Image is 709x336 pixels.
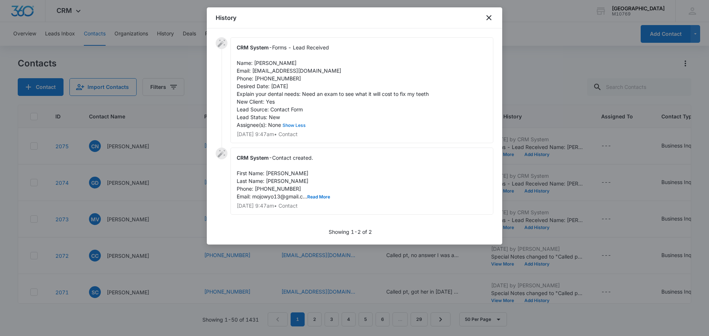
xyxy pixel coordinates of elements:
[237,155,330,200] span: Contact created. First Name: [PERSON_NAME] Last Name: [PERSON_NAME] Phone: [PHONE_NUMBER] Email: ...
[216,13,236,22] h1: History
[329,228,372,236] p: Showing 1-2 of 2
[237,203,487,208] p: [DATE] 9:47am • Contact
[237,132,487,137] p: [DATE] 9:47am • Contact
[230,148,493,215] div: -
[230,37,493,143] div: -
[281,123,307,128] button: Show Less
[484,13,493,22] button: close
[237,44,269,51] span: CRM System
[237,44,429,128] span: Forms - Lead Received Name: [PERSON_NAME] Email: [EMAIL_ADDRESS][DOMAIN_NAME] Phone: [PHONE_NUMBE...
[237,155,269,161] span: CRM System
[307,195,330,199] button: Read More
